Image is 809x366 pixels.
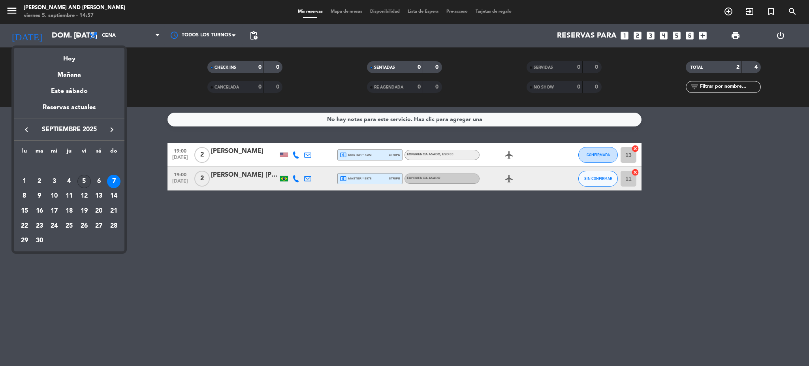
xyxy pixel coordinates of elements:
[14,80,124,102] div: Este sábado
[92,147,107,159] th: sábado
[33,234,46,247] div: 30
[106,219,121,234] td: 28 de septiembre de 2025
[62,189,77,204] td: 11 de septiembre de 2025
[47,175,61,188] div: 3
[17,147,32,159] th: lunes
[17,174,32,189] td: 1 de septiembre de 2025
[106,204,121,219] td: 21 de septiembre de 2025
[92,204,105,218] div: 20
[33,219,46,233] div: 23
[77,219,91,233] div: 26
[47,204,62,219] td: 17 de septiembre de 2025
[32,204,47,219] td: 16 de septiembre de 2025
[17,189,32,204] td: 8 de septiembre de 2025
[77,219,92,234] td: 26 de septiembre de 2025
[32,233,47,248] td: 30 de septiembre de 2025
[47,189,61,203] div: 10
[107,125,117,134] i: keyboard_arrow_right
[107,219,120,233] div: 28
[47,189,62,204] td: 10 de septiembre de 2025
[47,204,61,218] div: 17
[47,174,62,189] td: 3 de septiembre de 2025
[14,102,124,119] div: Reservas actuales
[77,204,92,219] td: 19 de septiembre de 2025
[77,189,91,203] div: 12
[32,147,47,159] th: martes
[32,189,47,204] td: 9 de septiembre de 2025
[17,159,121,174] td: SEP.
[17,233,32,248] td: 29 de septiembre de 2025
[77,189,92,204] td: 12 de septiembre de 2025
[14,64,124,80] div: Mañana
[62,175,76,188] div: 4
[47,219,62,234] td: 24 de septiembre de 2025
[62,219,77,234] td: 25 de septiembre de 2025
[32,219,47,234] td: 23 de septiembre de 2025
[33,175,46,188] div: 2
[92,175,105,188] div: 6
[22,125,31,134] i: keyboard_arrow_left
[62,204,76,218] div: 18
[18,219,31,233] div: 22
[18,175,31,188] div: 1
[77,174,92,189] td: 5 de septiembre de 2025
[32,174,47,189] td: 2 de septiembre de 2025
[92,219,105,233] div: 27
[62,204,77,219] td: 18 de septiembre de 2025
[92,219,107,234] td: 27 de septiembre de 2025
[62,219,76,233] div: 25
[14,48,124,64] div: Hoy
[33,189,46,203] div: 9
[17,219,32,234] td: 22 de septiembre de 2025
[92,174,107,189] td: 6 de septiembre de 2025
[107,204,120,218] div: 21
[106,189,121,204] td: 14 de septiembre de 2025
[18,204,31,218] div: 15
[33,204,46,218] div: 16
[18,234,31,247] div: 29
[77,147,92,159] th: viernes
[107,189,120,203] div: 14
[47,219,61,233] div: 24
[47,147,62,159] th: miércoles
[62,174,77,189] td: 4 de septiembre de 2025
[34,125,105,135] span: septiembre 2025
[92,189,105,203] div: 13
[106,147,121,159] th: domingo
[19,125,34,135] button: keyboard_arrow_left
[92,204,107,219] td: 20 de septiembre de 2025
[92,189,107,204] td: 13 de septiembre de 2025
[106,174,121,189] td: 7 de septiembre de 2025
[77,204,91,218] div: 19
[18,189,31,203] div: 8
[17,204,32,219] td: 15 de septiembre de 2025
[77,175,91,188] div: 5
[62,189,76,203] div: 11
[105,125,119,135] button: keyboard_arrow_right
[62,147,77,159] th: jueves
[107,175,120,188] div: 7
